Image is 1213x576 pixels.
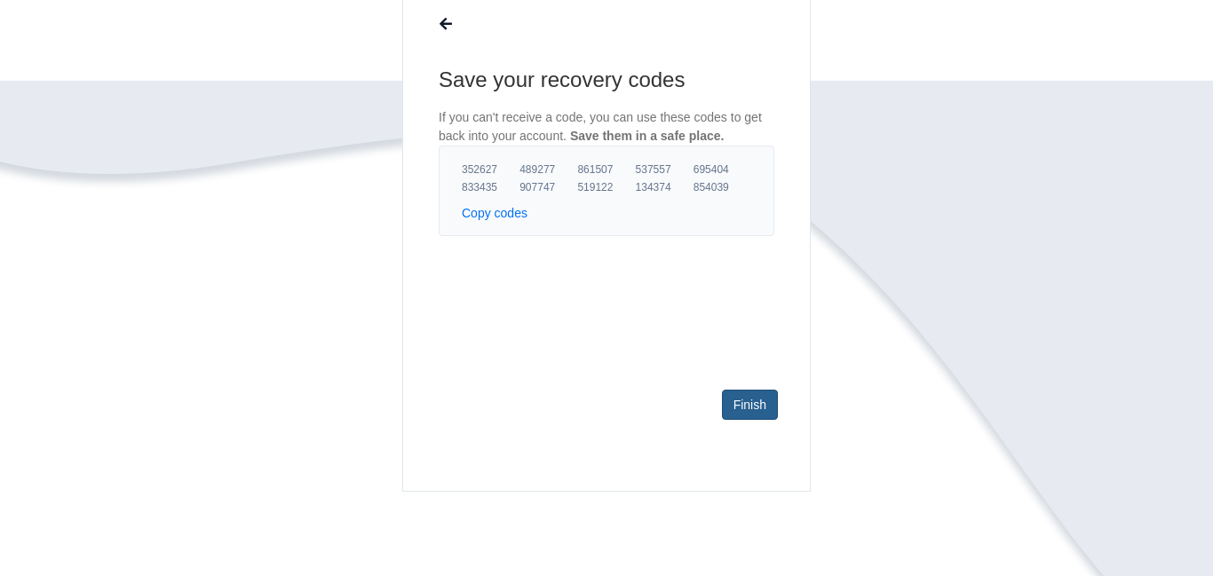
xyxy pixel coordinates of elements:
[462,204,527,222] button: Copy codes
[694,162,751,177] span: 695404
[439,108,774,146] p: If you can't receive a code, you can use these codes to get back into your account.
[577,180,635,194] span: 519122
[462,180,519,194] span: 833435
[519,180,577,194] span: 907747
[722,390,778,420] a: Finish
[636,162,694,177] span: 537557
[462,162,519,177] span: 352627
[636,180,694,194] span: 134374
[694,180,751,194] span: 854039
[577,162,635,177] span: 861507
[570,129,725,143] span: Save them in a safe place.
[439,66,774,94] h1: Save your recovery codes
[519,162,577,177] span: 489277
